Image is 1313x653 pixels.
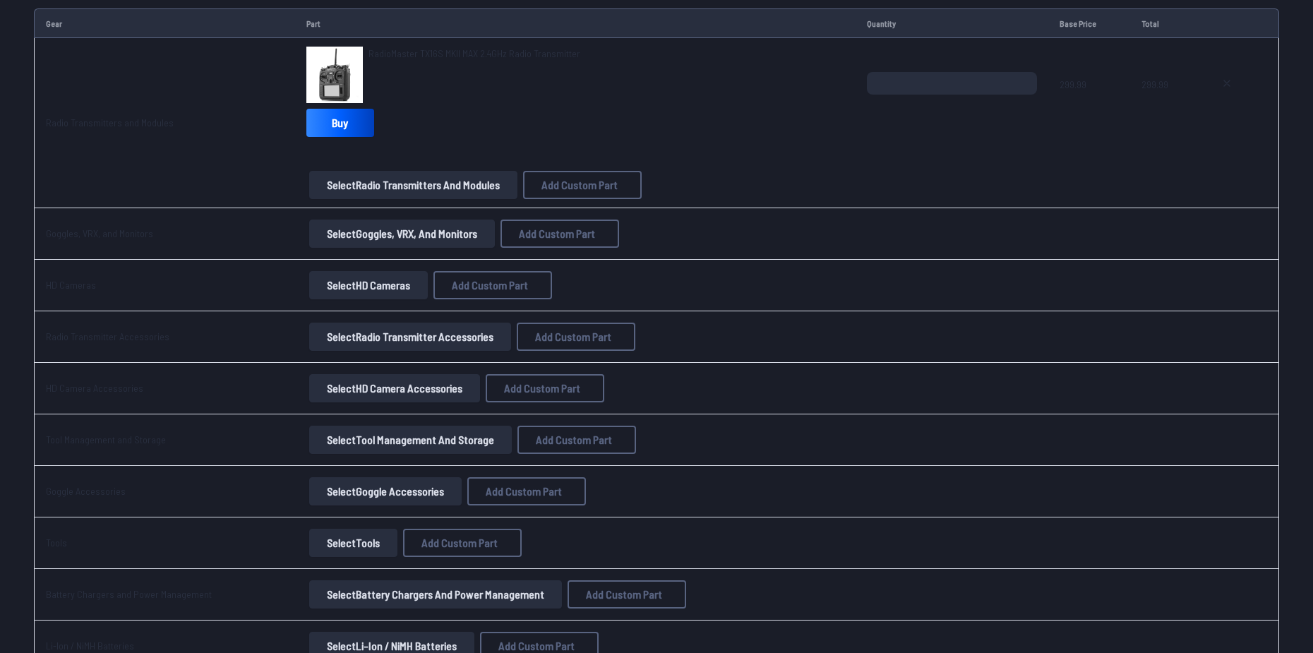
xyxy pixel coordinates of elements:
[500,220,619,248] button: Add Custom Part
[517,426,636,454] button: Add Custom Part
[46,485,126,497] a: Goggle Accessories
[306,529,400,557] a: SelectTools
[368,47,580,61] a: RadioMaster TX16S MKII MAX 2.4GHz Radio Transmitter
[403,529,522,557] button: Add Custom Part
[1048,8,1130,38] td: Base Price
[535,331,611,342] span: Add Custom Part
[519,228,595,239] span: Add Custom Part
[504,383,580,394] span: Add Custom Part
[309,271,428,299] button: SelectHD Cameras
[309,220,495,248] button: SelectGoggles, VRX, and Monitors
[306,477,464,505] a: SelectGoggle Accessories
[46,227,153,239] a: Goggles, VRX, and Monitors
[1141,72,1187,140] span: 299.99
[306,220,498,248] a: SelectGoggles, VRX, and Monitors
[306,426,515,454] a: SelectTool Management and Storage
[568,580,686,609] button: Add Custom Part
[421,537,498,549] span: Add Custom Part
[517,323,635,351] button: Add Custom Part
[46,433,166,445] a: Tool Management and Storage
[1060,72,1119,140] span: 299.99
[523,171,642,199] button: Add Custom Part
[306,323,514,351] a: SelectRadio Transmitter Accessories
[306,47,363,103] img: image
[467,477,586,505] button: Add Custom Part
[306,580,565,609] a: SelectBattery Chargers and Power Management
[46,330,169,342] a: Radio Transmitter Accessories
[541,179,618,191] span: Add Custom Part
[368,47,580,59] span: RadioMaster TX16S MKII MAX 2.4GHz Radio Transmitter
[46,382,143,394] a: HD Camera Accessories
[46,588,212,600] a: Battery Chargers and Power Management
[309,171,517,199] button: SelectRadio Transmitters and Modules
[309,529,397,557] button: SelectTools
[46,640,134,652] a: Li-Ion / NiMH Batteries
[536,434,612,445] span: Add Custom Part
[295,8,856,38] td: Part
[46,537,67,549] a: Tools
[486,374,604,402] button: Add Custom Part
[586,589,662,600] span: Add Custom Part
[306,171,520,199] a: SelectRadio Transmitters and Modules
[309,580,562,609] button: SelectBattery Chargers and Power Management
[1130,8,1199,38] td: Total
[433,271,552,299] button: Add Custom Part
[306,271,431,299] a: SelectHD Cameras
[34,8,295,38] td: Gear
[306,374,483,402] a: SelectHD Camera Accessories
[306,109,374,137] a: Buy
[46,279,96,291] a: HD Cameras
[498,640,575,652] span: Add Custom Part
[856,8,1048,38] td: Quantity
[309,477,462,505] button: SelectGoggle Accessories
[46,116,174,128] a: Radio Transmitters and Modules
[309,323,511,351] button: SelectRadio Transmitter Accessories
[486,486,562,497] span: Add Custom Part
[309,374,480,402] button: SelectHD Camera Accessories
[309,426,512,454] button: SelectTool Management and Storage
[452,280,528,291] span: Add Custom Part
